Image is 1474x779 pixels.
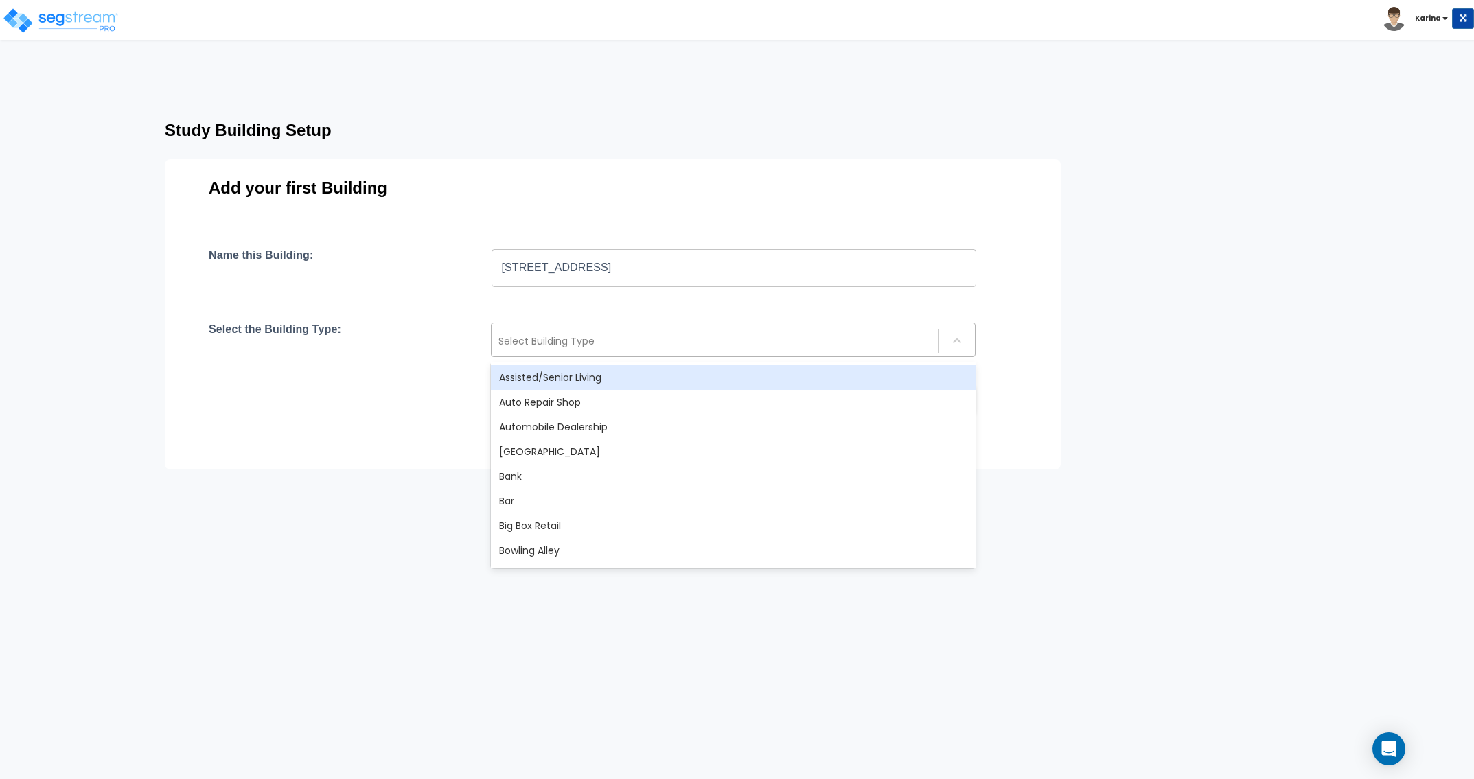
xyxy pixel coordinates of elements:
h4: Select the Building Type: [209,323,341,357]
div: Auto Repair Shop [491,390,976,415]
img: avatar.png [1382,7,1406,31]
div: Cannabis Cultivation Facility [491,563,976,588]
div: Open Intercom Messenger [1372,732,1405,765]
input: Building Name [492,248,976,287]
div: [GEOGRAPHIC_DATA] [491,439,976,464]
div: Big Box Retail [491,513,976,538]
img: logo_pro_r.png [2,7,119,34]
h3: Study Building Setup [165,121,1159,140]
h4: Name this Building: [209,248,313,287]
b: Karina [1415,13,1441,23]
div: Bank [491,464,976,489]
div: Bar [491,489,976,513]
h3: Add your first Building [209,178,1017,198]
div: Automobile Dealership [491,415,976,439]
div: Bowling Alley [491,538,976,563]
div: Assisted/Senior Living [491,365,976,390]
